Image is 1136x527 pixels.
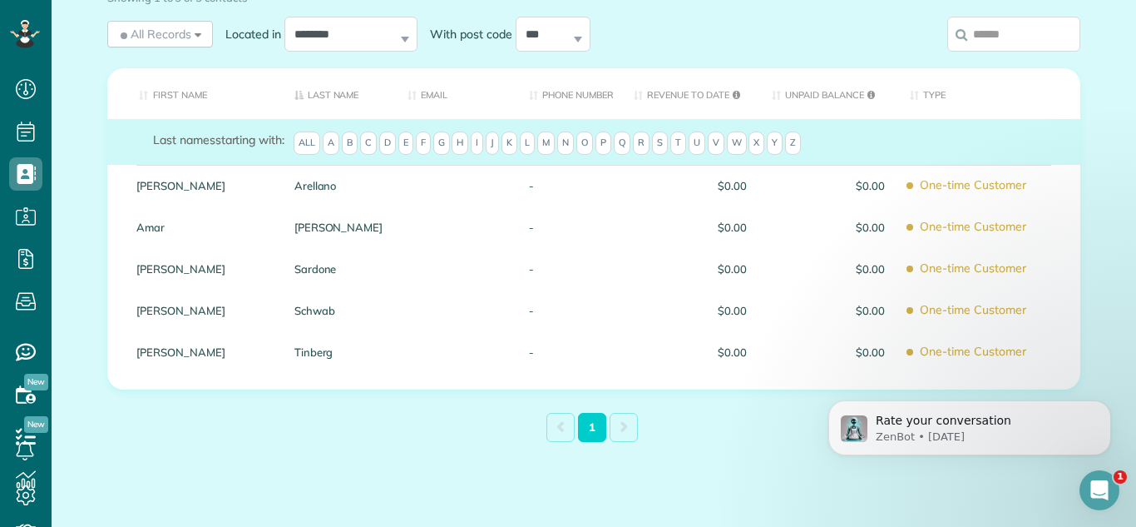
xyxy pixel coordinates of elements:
[417,26,516,42] label: With post code
[759,68,897,119] th: Unpaid Balance: activate to sort column ascending
[516,248,621,290] div: -
[471,132,483,155] span: I
[578,413,606,442] a: 1
[772,346,885,358] span: $0.00
[803,365,1136,482] iframe: Intercom notifications message
[416,132,431,155] span: F
[633,132,649,155] span: R
[634,346,747,358] span: $0.00
[395,68,516,119] th: Email: activate to sort column ascending
[452,132,468,155] span: H
[910,212,1068,241] span: One-time Customer
[136,346,269,358] a: [PERSON_NAME]
[294,305,383,316] a: Schwab
[342,132,358,155] span: B
[433,132,450,155] span: G
[136,263,269,275] a: [PERSON_NAME]
[708,132,724,155] span: V
[1079,470,1119,510] iframe: Intercom live chat
[136,305,269,316] a: [PERSON_NAME]
[767,132,783,155] span: Y
[614,132,630,155] span: Q
[621,68,759,119] th: Revenue to Date: activate to sort column ascending
[897,68,1080,119] th: Type: activate to sort column ascending
[153,132,215,147] span: Last names
[24,416,48,433] span: New
[910,337,1068,366] span: One-time Customer
[727,132,747,155] span: W
[516,206,621,248] div: -
[748,132,764,155] span: X
[910,296,1068,325] span: One-time Customer
[634,305,747,316] span: $0.00
[785,132,801,155] span: Z
[516,68,621,119] th: Phone number: activate to sort column ascending
[910,254,1068,283] span: One-time Customer
[670,132,686,155] span: T
[772,263,885,275] span: $0.00
[24,374,48,390] span: New
[772,180,885,191] span: $0.00
[323,132,339,155] span: A
[516,165,621,206] div: -
[576,132,593,155] span: O
[501,132,517,155] span: K
[595,132,611,155] span: P
[1114,470,1127,484] span: 1
[213,26,284,42] label: Located in
[294,221,383,233] a: [PERSON_NAME]
[294,346,383,358] a: Tinberg
[360,132,377,155] span: C
[153,132,284,148] label: starting with:
[398,132,413,155] span: E
[294,132,320,155] span: All
[634,180,747,191] span: $0.00
[772,221,885,233] span: $0.00
[516,290,621,331] div: -
[772,305,885,316] span: $0.00
[136,180,269,191] a: [PERSON_NAME]
[379,132,396,155] span: D
[117,26,191,42] span: All Records
[910,171,1068,200] span: One-time Customer
[634,263,747,275] span: $0.00
[486,132,499,155] span: J
[689,132,705,155] span: U
[294,263,383,275] a: Sardone
[136,221,269,233] a: Amar
[634,221,747,233] span: $0.00
[557,132,574,155] span: N
[520,132,535,155] span: L
[516,331,621,373] div: -
[537,132,555,155] span: M
[294,180,383,191] a: Arellano
[652,132,668,155] span: S
[282,68,396,119] th: Last Name: activate to sort column descending
[107,68,282,119] th: First Name: activate to sort column ascending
